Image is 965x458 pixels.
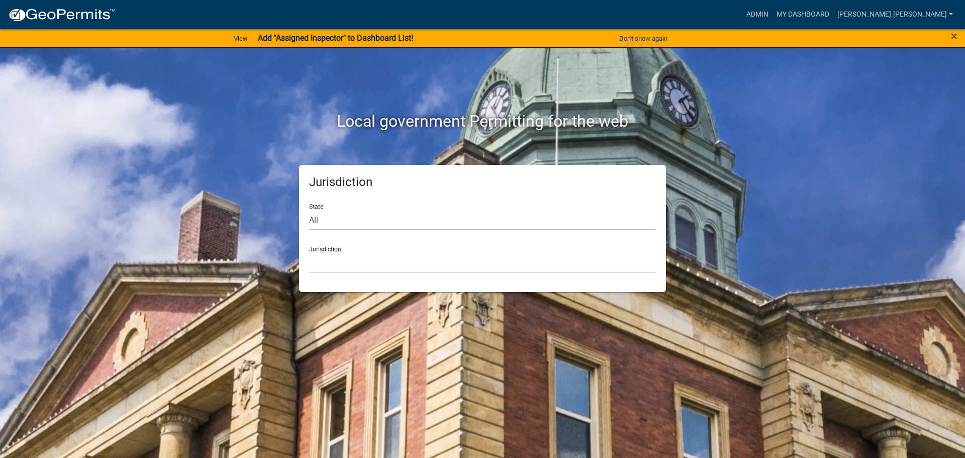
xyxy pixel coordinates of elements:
span: × [951,29,957,43]
a: View [230,30,252,47]
a: [PERSON_NAME].[PERSON_NAME] [833,5,957,24]
button: Close [951,30,957,42]
strong: Add "Assigned Inspector" to Dashboard List! [258,33,413,43]
h5: Jurisdiction [309,175,656,190]
a: Admin [742,5,773,24]
a: My Dashboard [773,5,833,24]
button: Don't show again [615,30,671,47]
h2: Local government Permitting for the web [204,112,761,131]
